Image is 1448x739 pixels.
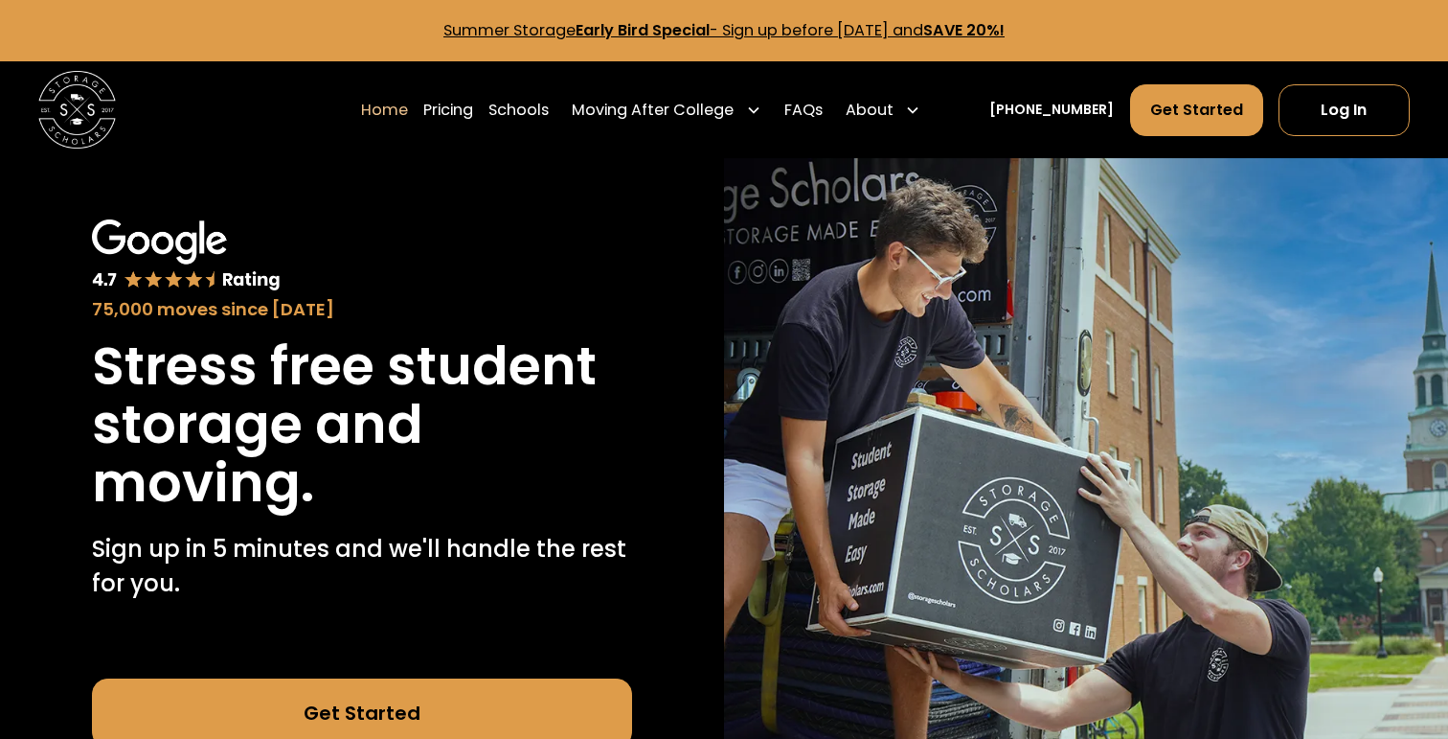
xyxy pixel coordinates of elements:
strong: SAVE 20%! [923,19,1005,41]
div: Moving After College [572,99,734,122]
img: Google 4.7 star rating [92,219,281,291]
img: Storage Scholars main logo [38,71,116,149]
div: Moving After College [564,83,768,137]
a: Get Started [1130,84,1263,136]
a: FAQs [784,83,823,137]
a: home [38,71,116,149]
a: Schools [488,83,549,137]
p: Sign up in 5 minutes and we'll handle the rest for you. [92,532,632,601]
h1: Stress free student storage and moving. [92,337,632,513]
a: Home [361,83,408,137]
strong: Early Bird Special [576,19,710,41]
a: Log In [1278,84,1410,136]
a: Summer StorageEarly Bird Special- Sign up before [DATE] andSAVE 20%! [443,19,1005,41]
div: About [838,83,928,137]
div: About [846,99,894,122]
a: [PHONE_NUMBER] [989,100,1114,120]
a: Pricing [423,83,473,137]
div: 75,000 moves since [DATE] [92,296,632,322]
